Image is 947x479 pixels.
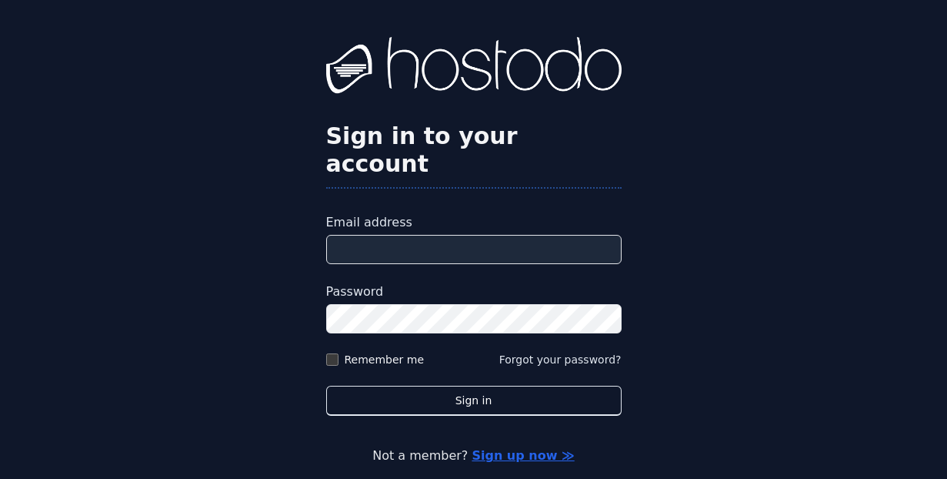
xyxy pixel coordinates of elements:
button: Sign in [326,386,622,416]
label: Email address [326,213,622,232]
label: Password [326,283,622,301]
label: Remember me [345,352,425,367]
a: Sign up now ≫ [472,448,574,463]
h2: Sign in to your account [326,122,622,178]
button: Forgot your password? [499,352,622,367]
p: Not a member? [62,447,885,465]
img: Hostodo [326,37,622,99]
